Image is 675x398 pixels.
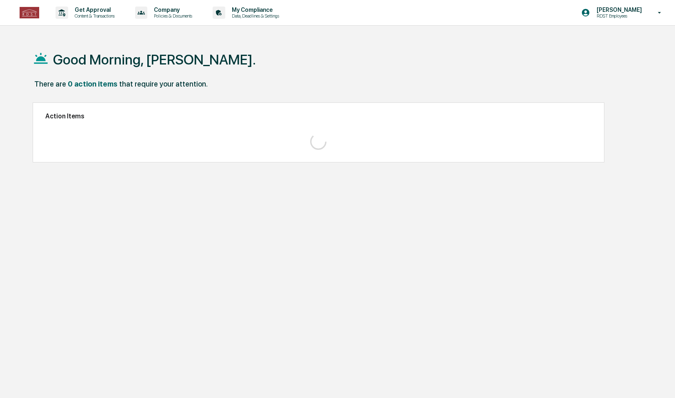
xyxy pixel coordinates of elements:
p: My Compliance [225,7,283,13]
p: Content & Transactions [68,13,119,19]
p: [PERSON_NAME] [590,7,646,13]
h1: Good Morning, [PERSON_NAME]. [53,51,256,68]
div: There are [34,80,66,88]
h2: Action Items [45,112,592,120]
p: Data, Deadlines & Settings [225,13,283,19]
p: RDST Employees [590,13,646,19]
img: logo [20,7,39,18]
p: Policies & Documents [147,13,196,19]
div: 0 action items [68,80,118,88]
p: Get Approval [68,7,119,13]
p: Company [147,7,196,13]
div: that require your attention. [119,80,208,88]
